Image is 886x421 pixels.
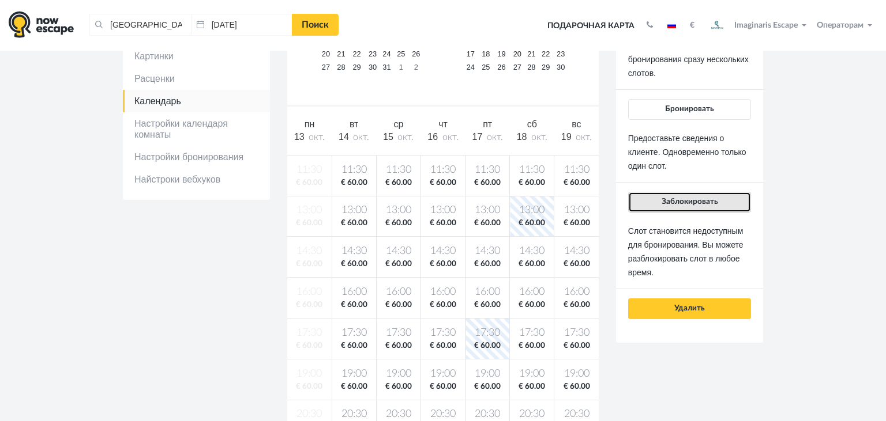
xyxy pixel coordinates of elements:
[379,340,418,351] span: € 60.00
[423,244,463,259] span: 14:30
[468,367,507,381] span: 19:00
[557,381,596,392] span: € 60.00
[628,99,751,120] button: Бронировать
[123,67,270,90] a: Расценки
[512,285,551,299] span: 16:00
[334,47,348,60] a: 21
[335,326,374,340] span: 17:30
[379,285,418,299] span: 16:00
[468,285,507,299] span: 16:00
[423,218,463,229] span: € 60.00
[379,299,418,310] span: € 60.00
[628,192,751,213] button: Заблокировать
[379,259,418,270] span: € 60.00
[517,132,527,142] span: 18
[557,244,596,259] span: 14:30
[468,340,507,351] span: € 60.00
[423,203,463,218] span: 13:00
[538,60,553,74] a: 29
[667,22,676,28] img: ru.jpg
[472,132,483,142] span: 17
[684,20,700,31] button: €
[576,132,592,142] span: окт.
[123,45,270,67] a: Картинки
[628,224,751,279] p: Слот становится недоступным для бронирования. Вы можете разблокировать слот в любое время.
[557,367,596,381] span: 19:00
[512,381,551,392] span: € 60.00
[557,163,596,177] span: 11:30
[703,14,812,37] button: Imaginaris Escape
[348,60,366,74] a: 29
[468,177,507,188] span: € 60.00
[365,60,380,74] a: 30
[493,47,510,60] a: 19
[309,132,325,142] span: окт.
[423,381,463,392] span: € 60.00
[379,218,418,229] span: € 60.00
[512,326,551,340] span: 17:30
[553,60,568,74] a: 30
[393,119,403,129] span: ср
[423,259,463,270] span: € 60.00
[379,203,418,218] span: 13:00
[335,285,374,299] span: 16:00
[350,119,358,129] span: вт
[318,47,334,60] a: 20
[628,298,751,319] button: Удалить
[335,177,374,188] span: € 60.00
[557,218,596,229] span: € 60.00
[479,47,493,60] a: 18
[292,14,339,36] a: Поиск
[393,47,408,60] a: 25
[380,47,394,60] a: 24
[408,60,423,74] a: 2
[427,132,438,142] span: 16
[817,21,864,29] span: Операторам
[335,367,374,381] span: 19:00
[123,146,270,168] a: Настройки бронирования
[557,285,596,299] span: 16:00
[335,218,374,229] span: € 60.00
[557,177,596,188] span: € 60.00
[305,119,315,129] span: пн
[423,163,463,177] span: 11:30
[524,47,538,60] a: 21
[557,299,596,310] span: € 60.00
[438,119,448,129] span: чт
[524,60,538,74] a: 28
[512,163,551,177] span: 11:30
[543,13,639,39] a: Подарочная карта
[123,168,270,191] a: Найстроки вебхуков
[335,299,374,310] span: € 60.00
[408,47,423,60] a: 26
[335,203,374,218] span: 13:00
[512,299,551,310] span: € 60.00
[512,259,551,270] span: € 60.00
[557,259,596,270] span: € 60.00
[379,244,418,259] span: 14:30
[561,132,572,142] span: 19
[557,340,596,351] span: € 60.00
[191,14,292,36] input: Дата
[468,299,507,310] span: € 60.00
[531,132,547,142] span: окт.
[468,381,507,392] span: € 60.00
[468,203,507,218] span: 13:00
[335,381,374,392] span: € 60.00
[512,203,551,218] span: 13:00
[365,47,380,60] a: 23
[335,244,374,259] span: 14:30
[512,244,551,259] span: 14:30
[423,177,463,188] span: € 60.00
[538,47,553,60] a: 22
[690,21,694,29] strong: €
[512,367,551,381] span: 19:00
[468,218,507,229] span: € 60.00
[335,163,374,177] span: 11:30
[463,47,479,60] a: 17
[814,20,877,31] button: Операторам
[468,244,507,259] span: 14:30
[9,11,74,38] img: logo
[380,60,394,74] a: 31
[335,259,374,270] span: € 60.00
